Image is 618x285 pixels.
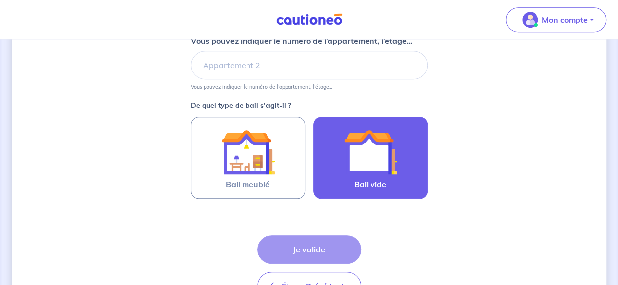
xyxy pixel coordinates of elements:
span: Bail vide [354,178,386,190]
input: Appartement 2 [191,51,428,79]
img: illu_account_valid_menu.svg [522,12,538,28]
p: Mon compte [542,14,588,26]
img: illu_furnished_lease.svg [221,125,275,178]
p: Vous pouvez indiquer le numéro de l’appartement, l’étage... [191,83,332,90]
img: Cautioneo [272,13,346,26]
p: Vous pouvez indiquer le numéro de l’appartement, l’étage... [191,35,412,47]
img: illu_empty_lease.svg [344,125,397,178]
p: De quel type de bail s’agit-il ? [191,102,428,109]
span: Bail meublé [226,178,270,190]
button: illu_account_valid_menu.svgMon compte [506,7,606,32]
